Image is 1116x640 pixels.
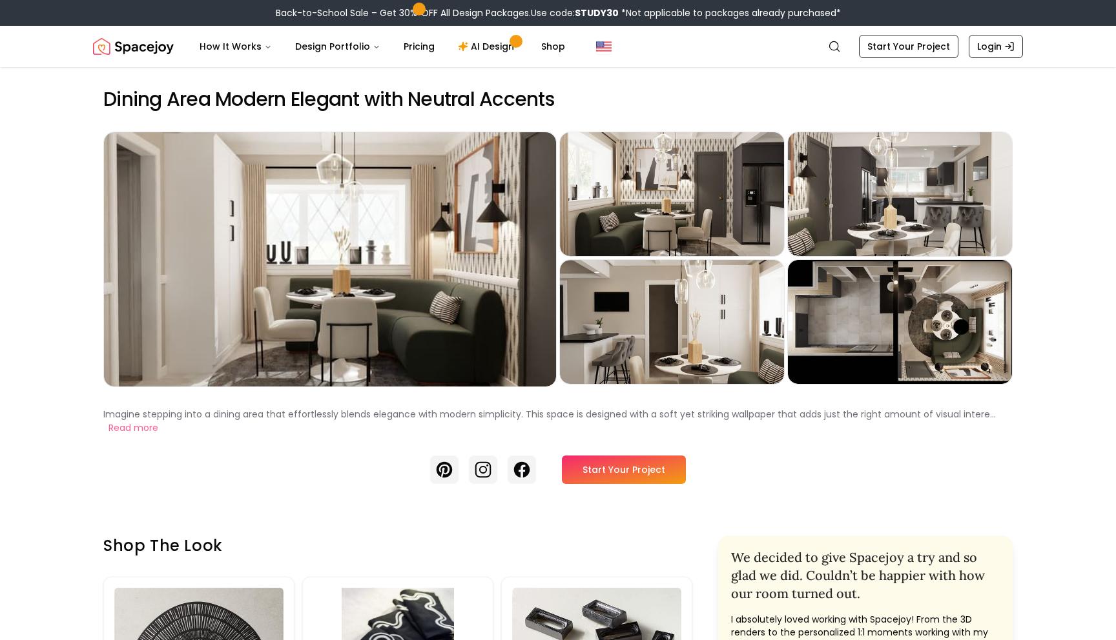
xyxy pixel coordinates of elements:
a: Shop [531,34,575,59]
a: Start Your Project [562,455,686,484]
a: Login [969,35,1023,58]
b: STUDY30 [575,6,619,19]
nav: Global [93,26,1023,67]
button: Design Portfolio [285,34,391,59]
span: Use code: [531,6,619,19]
p: Imagine stepping into a dining area that effortlessly blends elegance with modern simplicity. Thi... [103,408,996,421]
h3: Shop the look [103,535,692,556]
div: Back-to-School Sale – Get 30% OFF All Design Packages. [276,6,841,19]
a: Spacejoy [93,34,174,59]
a: AI Design [448,34,528,59]
button: How It Works [189,34,282,59]
a: Start Your Project [859,35,958,58]
button: Read more [108,421,158,435]
span: *Not applicable to packages already purchased* [619,6,841,19]
h2: We decided to give Spacejoy a try and so glad we did. Couldn’t be happier with how our room turne... [731,548,1000,603]
img: United States [596,39,612,54]
h2: Dining Area Modern Elegant with Neutral Accents [103,88,1013,111]
a: Pricing [393,34,445,59]
img: Spacejoy Logo [93,34,174,59]
nav: Main [189,34,575,59]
